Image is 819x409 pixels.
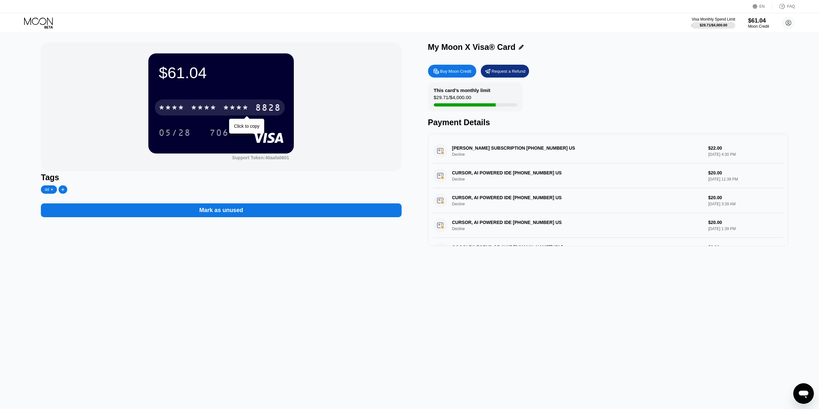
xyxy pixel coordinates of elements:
div: 706 [209,128,229,139]
div: Request a Refund [492,69,526,74]
div: Mark as unused [199,207,243,214]
div: 05/28 [159,128,191,139]
div: Buy Moon Credit [440,69,471,74]
div: $29.71 / $4,000.00 [700,23,727,27]
div: Support Token:40aafa0601 [232,155,289,160]
div: $61.04 [748,17,769,24]
div: 05/28 [154,125,196,141]
div: $29.71 / $4,000.00 [434,95,471,103]
div: FAQ [787,4,795,9]
div: Click to copy [234,124,259,129]
div: Buy Moon Credit [428,65,476,78]
div: Support Token: 40aafa0601 [232,155,289,160]
div: My Moon X Visa® Card [428,42,516,52]
div: Moon Credit [748,24,769,29]
iframe: 메시징 창을 시작하는 버튼 [793,383,814,404]
div: Visa Monthly Spend Limit$29.71/$4,000.00 [692,17,735,29]
div: EN [753,3,772,10]
div: Request a Refund [481,65,529,78]
div: EN [759,4,765,9]
div: Mark as unused [41,197,401,217]
div: Tags [41,173,401,182]
div: $61.04 [159,64,284,82]
div: dd [45,187,49,192]
div: 8828 [255,103,281,114]
div: $61.04Moon Credit [748,17,769,29]
div: Visa Monthly Spend Limit [692,17,735,22]
div: 706 [205,125,234,141]
div: FAQ [772,3,795,10]
div: This card’s monthly limit [434,88,490,93]
div: Payment Details [428,118,788,127]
